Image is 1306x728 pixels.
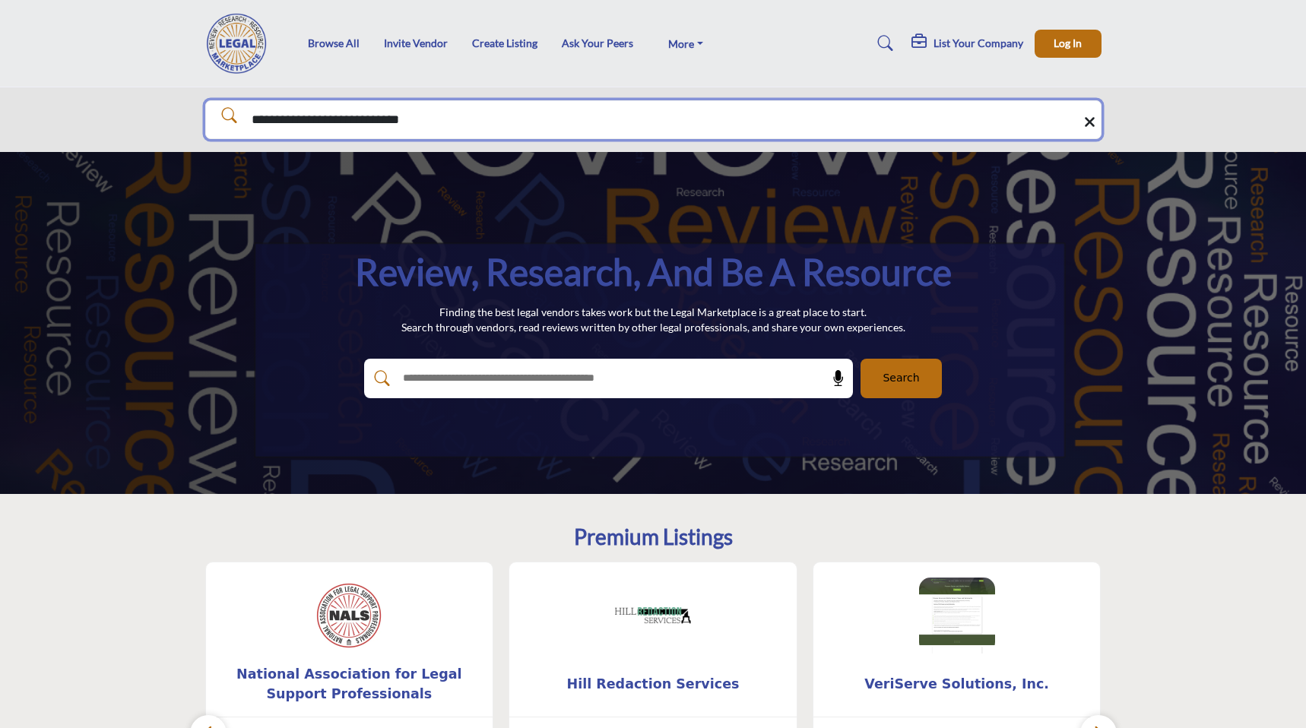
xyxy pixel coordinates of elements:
h1: Review, Research, and be a Resource [355,248,952,296]
button: Search [861,359,942,398]
span: Search [883,370,919,386]
b: Hill Redaction Services [532,664,774,704]
span: Hill Redaction Services [532,674,774,694]
a: Search [863,31,903,55]
span: Log In [1054,36,1082,49]
input: Search Solutions [205,100,1102,139]
img: Hill Redaction Services [615,578,691,654]
a: Create Listing [472,36,537,49]
img: National Association for Legal Support Professionals [311,578,387,654]
a: National Association for Legal Support Professionals [206,664,493,704]
p: Finding the best legal vendors takes work but the Legal Marketplace is a great place to start. [401,305,905,320]
h5: List Your Company [934,36,1023,50]
button: Log In [1035,30,1102,58]
h2: Premium Listings [574,524,733,550]
a: Hill Redaction Services [509,664,797,704]
a: Invite Vendor [384,36,448,49]
b: National Association for Legal Support Professionals [229,664,471,704]
a: Browse All [308,36,360,49]
div: List Your Company [911,34,1023,52]
img: Site Logo [205,13,277,74]
b: VeriServe Solutions, Inc. [836,664,1078,704]
img: VeriServe Solutions, Inc. [919,578,995,654]
a: Ask Your Peers [562,36,633,49]
p: Search through vendors, read reviews written by other legal professionals, and share your own exp... [401,320,905,335]
a: VeriServe Solutions, Inc. [813,664,1101,704]
a: More [658,33,714,54]
span: VeriServe Solutions, Inc. [836,674,1078,694]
